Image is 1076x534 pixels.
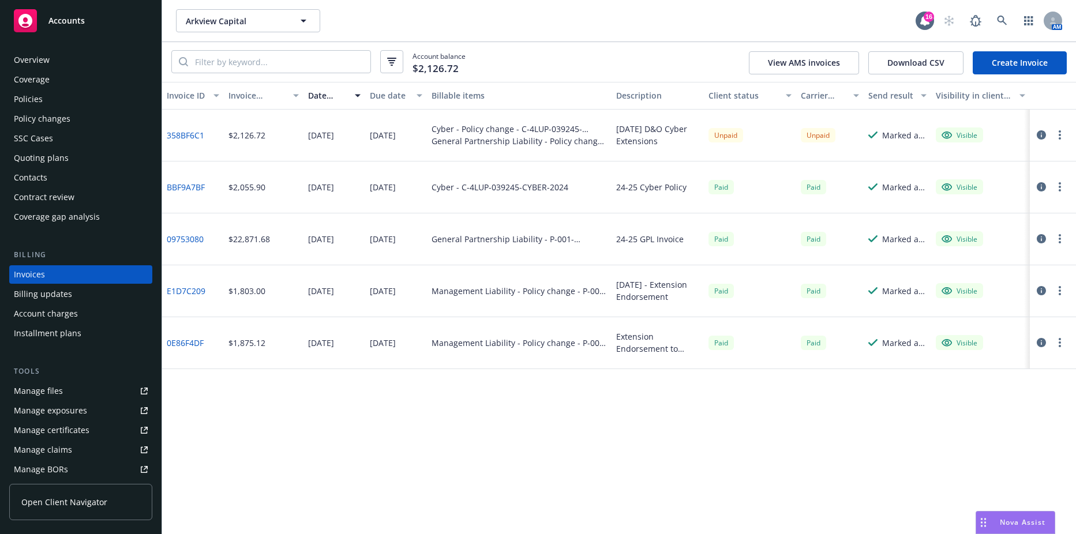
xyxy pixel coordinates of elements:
a: Create Invoice [973,51,1067,74]
div: Manage files [14,382,63,400]
div: Invoice amount [228,89,287,101]
div: Extension Endorsement to [DATE] [616,330,699,355]
a: Account charges [9,304,152,323]
div: Visible [942,234,977,244]
button: Invoice amount [224,82,304,110]
div: Quoting plans [14,149,69,167]
a: Start snowing [938,9,961,32]
div: [DATE] [370,285,396,297]
div: Cyber - Policy change - C-4LUP-039245-CYBER-2024 [432,123,607,135]
button: Description [612,82,704,110]
button: Nova Assist [976,511,1055,534]
div: $1,875.12 [228,337,265,349]
input: Filter by keyword... [188,51,370,73]
div: Manage exposures [14,401,87,420]
div: Manage certificates [14,421,89,439]
div: 24-25 Cyber Policy [616,181,687,193]
button: Send result [864,82,931,110]
div: [DATE] [370,129,396,141]
div: Manage BORs [14,460,68,479]
div: [DATE] D&O Cyber Extensions [616,123,699,147]
a: Contract review [9,188,152,206]
div: Coverage [14,70,50,89]
button: Carrier status [796,82,864,110]
div: SSC Cases [14,129,53,148]
a: Search [991,9,1014,32]
div: Installment plans [14,324,81,343]
div: [DATE] [308,129,334,141]
a: Contacts [9,168,152,187]
span: Open Client Navigator [21,496,107,508]
a: Coverage gap analysis [9,208,152,226]
div: Paid [708,336,734,350]
a: Policy changes [9,110,152,128]
div: Manage claims [14,441,72,459]
div: Visibility in client dash [936,89,1013,101]
div: Date issued [308,89,348,101]
div: Description [616,89,699,101]
div: Marked as sent [882,337,927,349]
div: Marked as sent [882,233,927,245]
div: Billing updates [14,285,72,303]
span: Nova Assist [1000,517,1045,527]
div: $2,055.90 [228,181,265,193]
div: Account charges [14,304,78,323]
div: Overview [14,51,50,69]
div: Visible [942,285,977,296]
button: Client status [704,82,796,110]
div: $22,871.68 [228,233,270,245]
div: Contract review [14,188,74,206]
div: Coverage gap analysis [14,208,100,226]
a: 0E86F4DF [167,337,204,349]
div: Drag to move [976,512,991,533]
a: E1D7C209 [167,285,205,297]
div: Carrier status [801,89,846,101]
div: [DATE] [308,285,334,297]
div: Unpaid [801,128,835,142]
a: Policies [9,90,152,108]
div: Paid [708,232,734,246]
div: Policy changes [14,110,70,128]
div: [DATE] [308,233,334,245]
div: Invoices [14,265,45,284]
a: Coverage [9,70,152,89]
div: Management Liability - Policy change - P-001-001153624-01 [432,285,607,297]
a: Report a Bug [964,9,987,32]
div: Marked as sent [882,285,927,297]
div: Marked as sent [882,181,927,193]
div: Paid [801,336,826,350]
div: Policies [14,90,43,108]
a: Installment plans [9,324,152,343]
div: [DATE] [308,181,334,193]
button: Visibility in client dash [931,82,1030,110]
a: Billing updates [9,285,152,303]
div: Visible [942,130,977,140]
a: 358BF6C1 [167,129,204,141]
div: [DATE] [370,181,396,193]
div: Tools [9,366,152,377]
div: Paid [708,284,734,298]
button: Billable items [427,82,612,110]
div: Send result [868,89,914,101]
div: Paid [708,180,734,194]
div: Contacts [14,168,47,187]
div: Client status [708,89,779,101]
a: Overview [9,51,152,69]
div: Paid [801,180,826,194]
span: Accounts [48,16,85,25]
span: Paid [801,284,826,298]
div: [DATE] - Extension Endorsement [616,279,699,303]
div: Paid [801,232,826,246]
a: Accounts [9,5,152,37]
button: View AMS invoices [749,51,859,74]
a: Invoices [9,265,152,284]
div: Billing [9,249,152,261]
a: Quoting plans [9,149,152,167]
